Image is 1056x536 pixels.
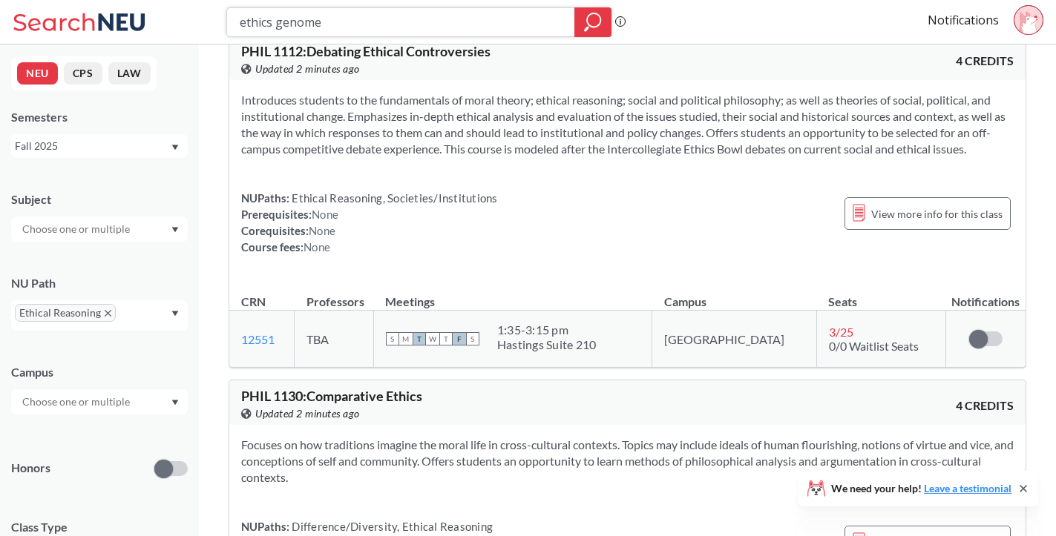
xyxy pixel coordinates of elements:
[11,109,188,125] div: Semesters
[11,275,188,291] div: NU Path
[312,208,338,221] span: None
[453,332,466,345] span: F
[108,62,151,85] button: LAW
[255,406,360,422] span: Updated 2 minutes ago
[241,332,275,346] a: 12551
[289,191,498,205] span: Ethical Reasoning, Societies/Institutions
[255,61,360,77] span: Updated 2 minutes ago
[171,400,179,406] svg: Dropdown arrow
[309,224,335,237] span: None
[241,190,498,255] div: NUPaths: Prerequisites: Corequisites: Course fees:
[295,311,374,368] td: TBA
[816,279,946,311] th: Seats
[439,332,453,345] span: T
[295,279,374,311] th: Professors
[956,397,1014,414] span: 4 CREDITS
[497,322,597,337] div: 1:35 - 3:15 pm
[289,520,493,533] span: Difference/Diversity, Ethical Reasoning
[924,482,1011,494] a: Leave a testimonial
[241,43,491,59] span: PHIL 1112 : Debating Ethical Controversies
[11,460,50,477] p: Honors
[171,311,179,317] svg: Dropdown arrow
[413,332,426,345] span: T
[399,332,413,345] span: M
[11,389,188,414] div: Dropdown arrow
[64,62,102,85] button: CPS
[241,92,1014,157] section: Introduces students to the fundamentals of moral theory; ethical reasoning; social and political ...
[584,12,602,33] svg: magnifying glass
[386,332,399,345] span: S
[241,437,1014,486] section: Focuses on how traditions imagine the moral life in cross-cultural contexts. Topics may include i...
[574,7,611,37] div: magnifying glass
[11,216,188,242] div: Dropdown arrow
[652,279,816,311] th: Campus
[956,53,1014,69] span: 4 CREDITS
[466,332,479,345] span: S
[871,205,1003,223] span: View more info for this class
[11,519,188,535] span: Class Type
[241,294,266,310] div: CRN
[15,393,140,411] input: Choose one or multiple
[11,191,188,208] div: Subject
[15,138,170,154] div: Fall 2025
[946,279,1026,311] th: Notifications
[11,364,188,380] div: Campus
[652,311,816,368] td: [GEOGRAPHIC_DATA]
[829,339,919,353] span: 0/0 Waitlist Seats
[17,62,58,85] button: NEU
[829,325,853,339] span: 3 / 25
[11,134,188,158] div: Fall 2025Dropdown arrow
[831,483,1011,494] span: We need your help!
[238,10,564,35] input: Class, professor, course number, "phrase"
[11,300,188,331] div: Ethical ReasoningX to remove pillDropdown arrow
[928,12,999,28] a: Notifications
[426,332,439,345] span: W
[15,220,140,238] input: Choose one or multiple
[304,240,330,254] span: None
[171,227,179,233] svg: Dropdown arrow
[241,388,422,404] span: PHIL 1130 : Comparative Ethics
[497,337,597,352] div: Hastings Suite 210
[171,145,179,150] svg: Dropdown arrow
[105,310,111,317] svg: X to remove pill
[15,304,116,322] span: Ethical ReasoningX to remove pill
[373,279,652,311] th: Meetings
